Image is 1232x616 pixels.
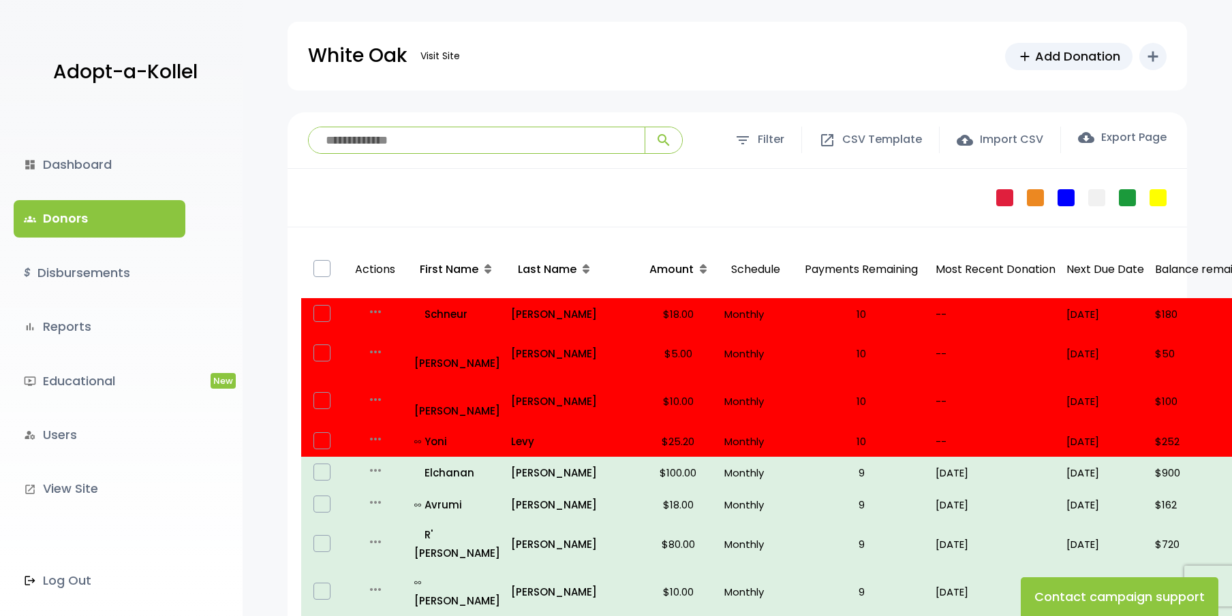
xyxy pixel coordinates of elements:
span: add [1017,49,1032,64]
span: open_in_new [819,132,835,148]
p: Monthly [724,496,787,514]
button: Contact campaign support [1021,577,1218,616]
i: $ [24,263,31,283]
p: Schedule [724,246,787,293]
p: [DATE] [1066,305,1144,323]
p: [PERSON_NAME] [511,344,632,363]
i: add [1145,48,1161,65]
p: $25.20 [643,432,713,451]
a: all_inclusiveAvrumi [414,496,500,514]
i: more_horiz [367,344,384,360]
p: White Oak [308,39,407,73]
p: 10 [798,432,925,451]
p: [DATE] [936,535,1056,553]
p: Monthly [724,535,787,553]
p: [DATE] [936,464,1056,482]
p: $18.00 [643,496,713,514]
a: Log Out [14,562,185,599]
p: Most Recent Donation [936,260,1056,280]
p: Monthly [724,432,787,451]
a: Visit Site [414,43,467,69]
p: Adopt-a-Kollel [53,55,198,89]
span: filter_list [735,132,751,148]
p: [DATE] [1066,432,1144,451]
span: CSV Template [842,130,922,150]
span: groups [24,213,36,225]
a: Schneur [414,305,500,323]
span: cloud_upload [957,132,973,148]
a: [PERSON_NAME] [414,383,500,420]
p: 9 [798,496,925,514]
p: Avrumi [414,496,500,514]
a: Elchanan [414,464,500,482]
p: 10 [798,344,925,363]
p: [DATE] [1066,496,1144,514]
span: First Name [420,261,478,277]
a: $Disbursements [14,255,185,291]
p: 10 [798,305,925,323]
a: [PERSON_NAME] [511,392,632,410]
button: add [1139,43,1167,70]
a: manage_accountsUsers [14,417,185,453]
p: Next Due Date [1066,260,1144,280]
p: $5.00 [643,344,713,363]
a: dashboardDashboard [14,146,185,183]
a: [PERSON_NAME] [511,496,632,514]
a: addAdd Donation [1005,43,1133,70]
p: $10.00 [643,583,713,601]
p: Monthly [724,344,787,363]
i: all_inclusive [414,579,425,586]
span: Last Name [518,261,576,277]
a: [PERSON_NAME] [511,583,632,601]
a: launchView Site [14,470,185,507]
p: [PERSON_NAME] [414,573,500,610]
a: Levy [511,432,632,451]
p: -- [936,432,1056,451]
p: 10 [798,392,925,410]
p: 9 [798,583,925,601]
i: more_horiz [367,494,384,510]
a: [PERSON_NAME] [511,305,632,323]
span: New [211,373,236,389]
span: search [656,132,672,148]
p: Monthly [724,305,787,323]
span: Filter [758,130,784,150]
button: search [645,127,682,153]
p: R' [PERSON_NAME] [414,525,500,562]
p: -- [936,305,1056,323]
a: all_inclusiveYoni [414,432,500,451]
a: bar_chartReports [14,308,185,345]
i: dashboard [24,159,36,171]
p: $80.00 [643,535,713,553]
i: ondemand_video [24,375,36,387]
p: $10.00 [643,392,713,410]
a: Adopt-a-Kollel [46,39,198,106]
span: Amount [649,261,694,277]
p: [DATE] [1066,535,1144,553]
p: Monthly [724,392,787,410]
p: 9 [798,535,925,553]
i: all_inclusive [414,502,425,508]
p: 9 [798,464,925,482]
p: [DATE] [1066,344,1144,363]
a: [PERSON_NAME] [511,464,632,482]
label: Export Page [1078,129,1167,146]
a: [PERSON_NAME] [414,336,500,372]
i: more_horiz [367,391,384,408]
i: manage_accounts [24,429,36,441]
i: more_horiz [367,431,384,447]
a: groupsDonors [14,200,185,237]
span: Add Donation [1035,47,1120,65]
a: [PERSON_NAME] [511,535,632,553]
i: bar_chart [24,321,36,333]
i: launch [24,483,36,496]
i: more_horiz [367,304,384,320]
p: -- [936,344,1056,363]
